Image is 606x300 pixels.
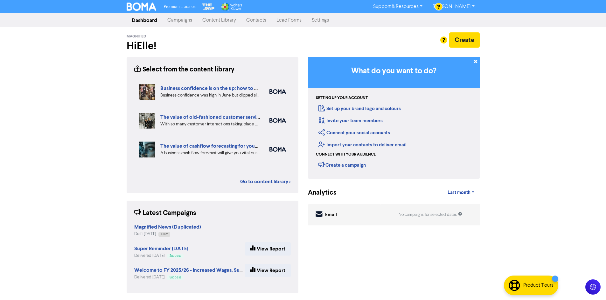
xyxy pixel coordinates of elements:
[318,130,390,136] a: Connect your social accounts
[134,246,188,251] a: Super Reminder [DATE]
[134,274,245,280] div: Delivered [DATE]
[308,188,329,198] div: Analytics
[316,95,368,101] div: Setting up your account
[318,118,383,124] a: Invite your team members
[307,14,334,27] a: Settings
[134,231,201,237] div: Draft [DATE]
[317,67,470,76] h3: What do you want to do?
[160,143,277,149] a: The value of cashflow forecasting for your business
[241,14,271,27] a: Contacts
[449,32,480,48] button: Create
[316,152,376,157] div: Connect with your audience
[134,65,234,75] div: Select from the content library
[134,253,188,259] div: Delivered [DATE]
[318,142,407,148] a: Import your contacts to deliver email
[269,118,286,123] img: boma
[318,160,366,170] div: Create a campaign
[197,14,241,27] a: Content Library
[448,190,470,196] span: Last month
[134,267,317,273] strong: Welcome to FY 2025/26 - Increased Wages, Super Changes & Budget Tips Inside!
[325,211,337,219] div: Email
[134,268,317,273] a: Welcome to FY 2025/26 - Increased Wages, Super Changes & Budget Tips Inside!
[134,245,188,252] strong: Super Reminder [DATE]
[160,150,260,157] div: A business cash flow forecast will give you vital business intelligence to help you scenario-plan...
[160,121,260,128] div: With so many customer interactions taking place online, your online customer service has to be fi...
[574,270,606,300] iframe: Chat Widget
[127,34,146,39] span: Magnified
[127,3,157,11] img: BOMA Logo
[245,264,291,277] a: View Report
[162,14,197,27] a: Campaigns
[428,2,479,12] a: [PERSON_NAME]
[245,242,291,256] a: View Report
[134,208,196,218] div: Latest Campaigns
[170,254,181,257] span: Success
[269,89,286,94] img: boma
[170,276,181,279] span: Success
[134,225,201,230] a: Magnified News (Duplicated)
[368,2,428,12] a: Support & Resources
[134,224,201,230] strong: Magnified News (Duplicated)
[271,14,307,27] a: Lead Forms
[160,85,319,91] a: Business confidence is on the up: how to overcome the big challenges
[220,3,242,11] img: Wolters Kluwer
[269,147,286,152] img: boma_accounting
[127,40,298,52] h2: Hi Elle !
[308,57,480,179] div: Getting Started in BOMA
[318,106,401,112] a: Set up your brand logo and colours
[240,178,291,185] a: Go to content library >
[160,92,260,99] div: Business confidence was high in June but dipped slightly in August in the latest SMB Business Ins...
[442,186,479,199] a: Last month
[160,114,310,120] a: The value of old-fashioned customer service: getting data insights
[399,212,462,218] div: No campaigns for selected dates
[127,14,162,27] a: Dashboard
[161,233,168,236] span: Draft
[201,3,215,11] img: The Gap
[164,5,196,9] span: Premium Libraries:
